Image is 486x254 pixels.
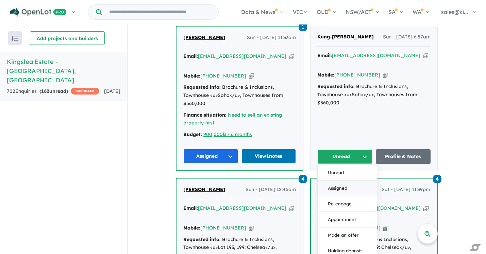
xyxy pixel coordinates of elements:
div: Brochure & Inclusions, Townhouse <u>Soho</u>, Townhouses from $560,000 [183,83,296,107]
strong: Budget: [183,131,202,137]
a: [PERSON_NAME] [183,34,225,42]
button: Copy [249,72,254,80]
button: Copy [289,53,294,60]
a: 3 - 6 months [224,131,252,137]
a: View1notes [241,149,296,164]
button: Re-engage [318,196,377,212]
strong: Mobile: [183,225,200,231]
a: Profile & Notes [376,149,431,164]
strong: Email: [317,52,332,58]
a: [EMAIL_ADDRESS][DOMAIN_NAME] [332,52,420,58]
span: Kung-[PERSON_NAME] [317,34,374,40]
strong: Finance situation: [183,112,227,118]
button: Add projects and builders [30,31,105,45]
span: CASHBACK [71,88,99,95]
a: [PHONE_NUMBER] [334,72,380,78]
a: 4 [299,174,307,183]
strong: ( unread) [39,88,68,94]
a: 900,000 [203,131,223,137]
img: sort.svg [12,36,18,41]
span: Sun - [DATE] 11:33am [247,34,296,42]
button: Unread [318,165,377,181]
span: 1 [299,23,307,31]
button: Made an offer [318,227,377,243]
strong: Requested info: [317,83,355,89]
span: sales@ki... [441,9,468,15]
a: 4 [433,174,441,183]
span: 4 [433,175,441,183]
span: Sun - [DATE] 12:45am [246,186,296,194]
a: Need to sell an existing property first [183,112,282,126]
button: Appointment [318,212,377,227]
button: Copy [383,71,388,79]
span: 162 [41,88,49,94]
button: Copy [383,224,388,232]
span: [PERSON_NAME] [183,186,225,192]
span: 4 [299,175,307,183]
span: [DATE] [104,88,120,94]
a: [EMAIL_ADDRESS][DOMAIN_NAME] [198,205,286,211]
span: Sat - [DATE] 11:39pm [382,186,430,194]
img: Openlot PRO Logo White [10,8,67,17]
a: [PHONE_NUMBER] [200,73,246,79]
strong: Requested info: [183,236,221,242]
h5: Kingslea Estate - [GEOGRAPHIC_DATA] , [GEOGRAPHIC_DATA] [7,57,120,85]
button: Copy [249,224,254,232]
div: | [183,131,296,139]
button: Assigned [318,181,377,196]
strong: Mobile: [317,72,334,78]
span: Sun - [DATE] 6:57am [383,33,431,41]
a: [PERSON_NAME] [183,186,225,194]
button: Assigned [183,149,238,164]
button: Copy [423,205,429,212]
input: Try estate name, suburb, builder or developer [103,5,217,19]
strong: Mobile: [183,73,200,79]
a: 1 [299,22,307,31]
button: Copy [289,205,294,212]
strong: Requested info: [183,84,221,90]
strong: Email: [183,205,198,211]
button: Unread [317,149,372,164]
span: [PERSON_NAME] [183,34,225,40]
a: Kung-[PERSON_NAME] [317,33,374,41]
a: [EMAIL_ADDRESS][DOMAIN_NAME] [198,53,286,59]
div: Brochure & Inclusions, Townhouse <u>Soho</u>, Townhouses from $560,000 [317,83,431,107]
strong: Email: [183,53,198,59]
div: 702 Enquir ies [7,87,99,96]
button: Copy [423,52,428,59]
a: [PHONE_NUMBER] [200,225,246,231]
